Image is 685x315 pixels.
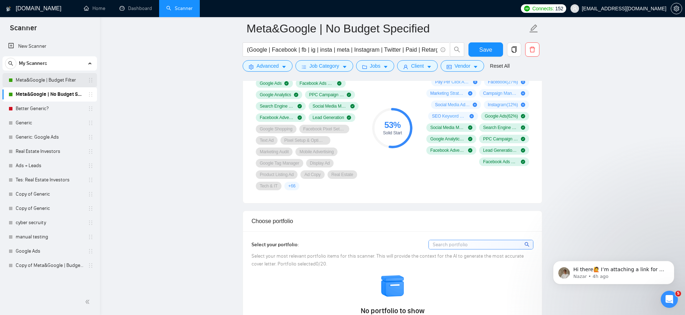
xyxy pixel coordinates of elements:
span: Google Tag Manager [260,160,299,166]
span: Lead Generation [313,115,344,120]
span: folder [362,64,367,69]
span: plus-circle [473,103,477,107]
span: holder [88,191,93,197]
span: Vendor [455,62,470,70]
span: idcard [447,64,452,69]
span: caret-down [342,64,347,69]
span: Pay Per Click Advertising ( 36 %) [435,79,470,85]
span: check-circle [347,93,351,97]
button: Save [468,42,503,57]
span: caret-down [383,64,388,69]
span: Google Ads ( 62 %) [485,113,518,119]
span: Select your portfolio: [252,242,299,248]
span: holder [88,263,93,268]
span: check-circle [347,115,351,120]
span: 5 [675,291,681,296]
span: Social Media Marketing [313,103,347,109]
span: holder [88,106,93,112]
a: searchScanner [166,5,193,11]
span: Display Ad [310,160,330,166]
a: homeHome [84,5,105,11]
span: Mobile Advertising [299,149,334,155]
span: Job Category [309,62,339,70]
button: setting [671,3,682,14]
span: search [5,61,16,66]
a: Google Ads [16,244,83,258]
span: holder [88,177,93,183]
span: Product Listing Ad [260,172,294,177]
span: 152 [555,5,563,12]
button: delete [525,42,539,57]
span: check-circle [337,81,341,86]
span: Tech & IT [260,183,278,189]
input: Scanner name... [247,20,528,37]
span: double-left [85,298,92,305]
span: holder [88,92,93,97]
span: Client [411,62,424,70]
span: copy [507,46,521,53]
span: Marketing Audit [260,149,289,155]
span: edit [529,24,538,33]
span: info-circle [441,47,445,52]
span: Pixel Setup & Optimization [284,138,326,143]
span: holder [88,120,93,126]
span: Scanner [4,23,42,38]
div: Choose portfolio [252,211,533,231]
a: setting [671,6,682,11]
span: search [450,46,464,53]
span: Marketing Strategy ( 20 %) [430,91,465,96]
span: Google Analytics ( 37 %) [430,136,465,142]
a: Generic: Google Ads [16,130,83,144]
a: manual testing [16,230,83,244]
span: check-circle [298,104,302,108]
span: Real Estate [331,172,353,177]
a: Meta&Google | Budget Filter [16,73,83,87]
div: 53 % [372,121,412,129]
span: check-circle [521,125,525,130]
span: Ad Copy [304,172,321,177]
span: My Scanners [19,56,47,71]
span: caret-down [473,64,478,69]
span: Advanced [257,62,279,70]
a: dashboardDashboard [120,5,152,11]
span: check-circle [468,148,472,153]
a: Ads + Leads [16,159,83,173]
span: PPC Campaign Setup & Management [309,92,344,98]
span: Campaign Management ( 17 %) [483,91,518,96]
span: holder [88,220,93,226]
iframe: Intercom live chat [661,291,678,308]
span: Search Engine Marketing ( 38 %) [483,125,518,130]
span: Social Media Marketing ( 49 %) [430,125,465,130]
span: Facebook Advertising [260,115,295,120]
img: empty-box [380,274,405,299]
img: logo [6,3,11,15]
div: Solid Start [372,131,412,135]
span: check-circle [350,104,355,108]
button: search [450,42,464,57]
button: folderJobscaret-down [356,60,395,72]
span: Connects: [532,5,554,12]
button: userClientcaret-down [397,60,438,72]
span: Text Ad [260,138,274,143]
span: Google Analytics [260,92,291,98]
button: idcardVendorcaret-down [441,60,484,72]
span: check-circle [468,125,472,130]
span: plus-circle [468,91,472,95]
span: caret-down [427,64,432,69]
a: Real Estate Investors [16,144,83,159]
button: search [5,58,16,69]
a: Generic [16,116,83,130]
span: Social Media Advertising ( 12 %) [435,102,470,108]
a: cyber secruity [16,216,83,230]
span: Lead Generation ( 24 %) [483,148,518,153]
li: New Scanner [2,39,97,53]
span: holder [88,248,93,254]
span: check-circle [284,81,289,86]
button: barsJob Categorycaret-down [295,60,353,72]
span: plus-circle [521,80,525,84]
span: user [572,6,577,11]
button: copy [507,42,521,57]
